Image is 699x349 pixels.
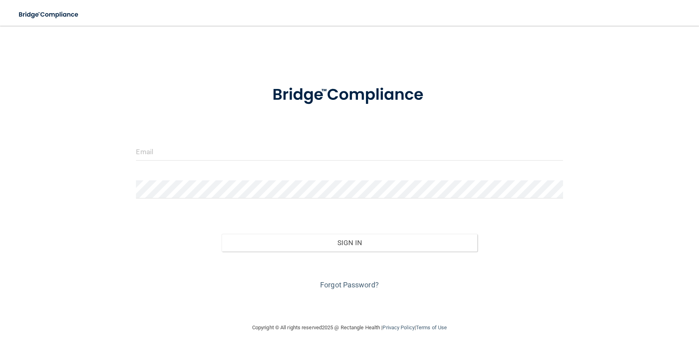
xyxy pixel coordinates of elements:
[222,234,478,252] button: Sign In
[136,142,563,161] input: Email
[203,315,496,341] div: Copyright © All rights reserved 2025 @ Rectangle Health | |
[416,324,447,330] a: Terms of Use
[12,6,86,23] img: bridge_compliance_login_screen.278c3ca4.svg
[320,281,379,289] a: Forgot Password?
[382,324,414,330] a: Privacy Policy
[256,74,443,116] img: bridge_compliance_login_screen.278c3ca4.svg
